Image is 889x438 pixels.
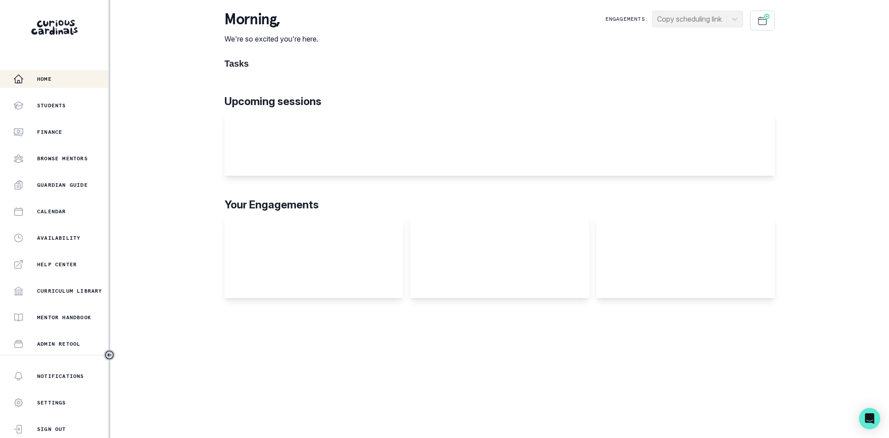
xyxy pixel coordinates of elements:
[37,208,66,215] p: Calendar
[224,94,775,109] p: Upcoming sessions
[37,373,84,380] p: Notifications
[37,426,66,433] p: Sign Out
[224,58,775,69] h1: Tasks
[37,102,66,109] p: Students
[37,155,88,162] p: Browse Mentors
[104,349,115,361] button: Toggle sidebar
[31,20,78,35] img: Curious Cardinals Logo
[605,15,649,23] p: Engagements:
[859,408,880,429] div: Open Intercom Messenger
[37,340,80,347] p: Admin Retool
[37,181,88,189] p: Guardian Guide
[37,76,52,83] p: Home
[37,399,66,406] p: Settings
[37,314,91,321] p: Mentor Handbook
[37,287,102,295] p: Curriculum Library
[750,11,775,30] button: Schedule Sessions
[224,11,318,28] p: morning ,
[37,261,77,268] p: Help Center
[37,128,62,136] p: Finance
[37,234,80,242] p: Availability
[224,197,775,213] p: Your Engagements
[224,34,318,44] p: We're so excited you're here.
